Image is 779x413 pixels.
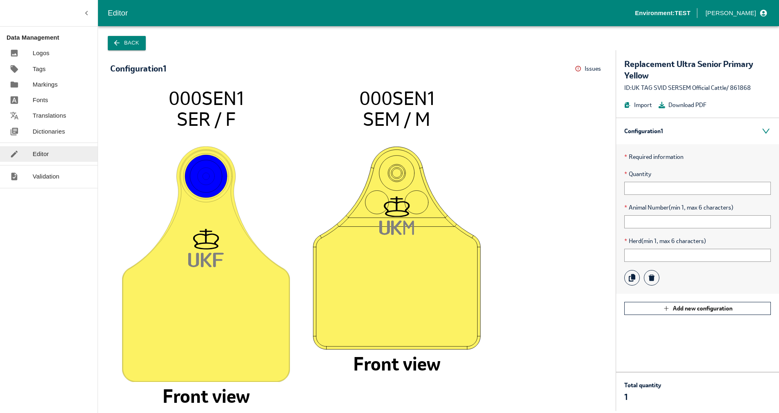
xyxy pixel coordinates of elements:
[108,36,146,50] button: Back
[379,220,404,237] tspan: UK
[188,252,213,270] tspan: UK
[169,86,244,110] tspan: 000SEN1
[33,172,60,181] p: Validation
[624,83,771,92] div: ID: UK TAG SVID SERSEM Official Cattle / 861868
[110,64,166,73] div: Configuration 1
[624,381,661,390] p: Total quantity
[403,220,414,237] tspan: M
[7,33,98,42] p: Data Management
[624,237,771,246] span: Herd (min 1, max 6 characters)
[359,86,434,110] tspan: 000SEN1
[624,203,771,212] span: Animal Number (min 1, max 6 characters)
[33,111,66,120] p: Translations
[33,80,58,89] p: Markings
[33,127,65,136] p: Dictionaries
[702,6,769,20] button: profile
[213,252,224,270] tspan: F
[33,65,46,74] p: Tags
[635,9,690,18] p: Environment: TEST
[353,351,441,375] tspan: Front view
[33,150,49,159] p: Editor
[33,96,48,105] p: Fonts
[659,100,706,109] button: Download PDF
[108,7,635,19] div: Editor
[624,302,771,315] button: Add new configuration
[363,107,430,131] tspan: SEM / M
[624,391,661,403] p: 1
[624,152,771,161] p: Required information
[624,100,652,109] button: Import
[706,9,756,18] p: [PERSON_NAME]
[616,118,779,144] div: Configuration 1
[624,170,771,179] span: Quantity
[624,58,771,81] div: Replacement Ultra Senior Primary Yellow
[177,107,236,131] tspan: SER / F
[575,63,603,75] button: Issues
[33,49,49,58] p: Logos
[162,384,250,408] tspan: Front view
